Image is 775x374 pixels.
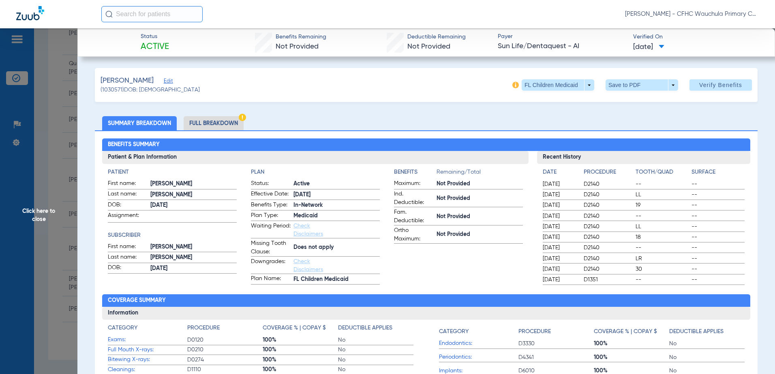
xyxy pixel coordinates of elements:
span: 100% [263,356,338,364]
span: 18 [636,233,689,241]
h4: Benefits [394,168,437,176]
span: D2140 [584,212,633,220]
span: Status: [251,179,291,189]
img: info-icon [512,82,519,88]
h4: Category [108,324,137,332]
span: -- [692,244,745,252]
span: No [338,336,413,344]
span: 100% [263,365,338,374]
h4: Category [439,327,469,336]
span: -- [692,201,745,209]
app-breakdown-title: Deductible Applies [669,324,745,339]
span: D2140 [584,201,633,209]
span: Last name: [108,190,148,200]
span: [DATE] [633,42,664,52]
app-breakdown-title: Benefits [394,168,437,179]
span: Exams: [108,336,187,344]
app-breakdown-title: Surface [692,168,745,179]
h4: Deductible Applies [669,327,724,336]
span: Ortho Maximum: [394,226,434,243]
span: 19 [636,201,689,209]
span: 100% [263,346,338,354]
li: Full Breakdown [184,116,244,130]
h3: Information [102,307,751,320]
span: -- [636,276,689,284]
span: D2140 [584,244,633,252]
a: Check Disclaimers [293,259,323,272]
span: D0210 [187,346,263,354]
app-breakdown-title: Procedure [187,324,263,335]
span: [DATE] [543,276,577,284]
span: D2140 [584,255,633,263]
span: [PERSON_NAME] [101,76,154,86]
span: Effective Date: [251,190,291,200]
span: [PERSON_NAME] [150,243,237,251]
span: No [669,353,745,361]
span: Remaining/Total [437,168,523,179]
a: Check Disclaimers [293,223,323,237]
span: D2140 [584,233,633,241]
span: Not Provided [276,43,319,50]
span: Does not apply [293,243,380,252]
span: Benefits Remaining [276,33,326,41]
span: Not Provided [437,180,523,188]
span: -- [692,233,745,241]
span: [DATE] [543,212,577,220]
span: Plan Name: [251,274,291,284]
span: Active [141,41,169,53]
span: D1351 [584,276,633,284]
span: Not Provided [437,194,523,203]
h4: Procedure [584,168,633,176]
span: Verified On [633,33,762,41]
span: LR [636,255,689,263]
span: Edit [164,78,171,86]
span: D0274 [187,356,263,364]
h4: Patient [108,168,237,176]
span: [PERSON_NAME] [150,180,237,188]
span: No [338,346,413,354]
span: 100% [594,353,669,361]
span: First name: [108,242,148,252]
h3: Recent History [537,151,750,164]
app-breakdown-title: Procedure [518,324,594,339]
span: -- [692,191,745,199]
span: D2140 [584,265,633,273]
span: Assignment: [108,211,148,222]
span: Plan Type: [251,211,291,221]
span: 100% [263,336,338,344]
span: Bitewing X-rays: [108,355,187,364]
h4: Coverage % | Copay $ [594,327,657,336]
span: [DATE] [543,255,577,263]
span: -- [692,255,745,263]
span: Ind. Deductible: [394,190,434,207]
app-breakdown-title: Date [543,168,577,179]
span: -- [636,244,689,252]
span: First name: [108,179,148,189]
button: Verify Benefits [689,79,752,91]
span: No [338,365,413,374]
span: -- [692,180,745,188]
img: Search Icon [105,11,113,18]
span: [DATE] [543,265,577,273]
span: [DATE] [150,201,237,210]
span: LL [636,223,689,231]
span: -- [692,265,745,273]
h4: Procedure [187,324,220,332]
span: [DATE] [543,180,577,188]
span: Waiting Period: [251,222,291,238]
span: Deductible Remaining [407,33,466,41]
img: Hazard [239,114,246,121]
app-breakdown-title: Tooth/Quad [636,168,689,179]
span: DOB: [108,201,148,210]
span: Downgrades: [251,257,291,274]
span: 30 [636,265,689,273]
span: Cleanings: [108,365,187,374]
span: No [669,340,745,348]
span: Periodontics: [439,353,518,361]
h4: Plan [251,168,380,176]
h4: Coverage % | Copay $ [263,324,326,332]
span: DOB: [108,263,148,273]
h2: Benefits Summary [102,138,751,151]
span: Active [293,180,380,188]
